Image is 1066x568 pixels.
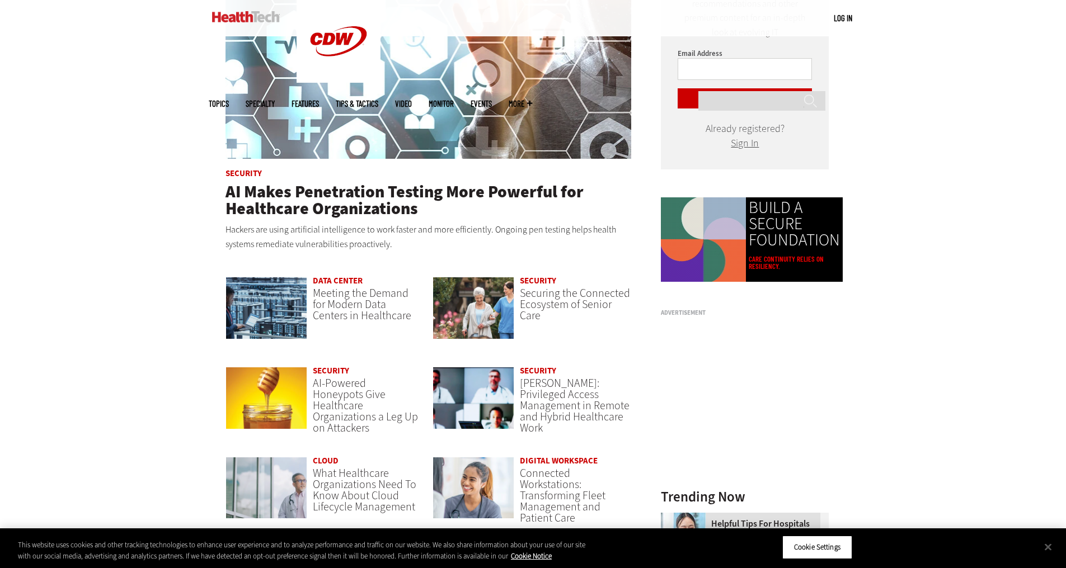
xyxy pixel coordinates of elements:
[226,367,308,429] img: jar of honey with a honey dipper
[226,223,632,251] p: Hackers are using artificial intelligence to work faster and more efficiently. Ongoing pen testin...
[1036,534,1060,559] button: Close
[226,457,308,519] img: doctor in front of clouds and reflective building
[520,365,556,376] a: Security
[834,13,852,23] a: Log in
[661,320,829,460] iframe: advertisement
[511,551,552,561] a: More information about your privacy
[313,365,349,376] a: Security
[313,275,363,286] a: Data Center
[297,74,381,86] a: CDW
[433,457,515,519] img: nurse smiling at patient
[226,367,308,440] a: jar of honey with a honey dipper
[661,513,706,557] img: Doctor using phone to dictate to tablet
[520,376,630,436] a: [PERSON_NAME]: Privileged Access Management in Remote and Hybrid Healthcare Work
[395,100,412,108] a: Video
[520,275,556,286] a: Security
[520,466,605,526] a: Connected Workstations: Transforming Fleet Management and Patient Care
[661,519,822,546] a: Helpful Tips for Hospitals When Implementing Microsoft Dragon Copilot
[429,100,454,108] a: MonITor
[226,277,308,339] img: engineer with laptop overlooking data center
[246,100,275,108] span: Specialty
[433,367,515,429] img: remote call with care team
[520,286,630,323] a: Securing the Connected Ecosystem of Senior Care
[313,455,339,466] a: Cloud
[336,100,378,108] a: Tips & Tactics
[749,255,840,270] a: Care continuity relies on resiliency.
[212,11,280,22] img: Home
[313,466,416,514] a: What Healthcare Organizations Need To Know About Cloud Lifecycle Management
[18,539,586,561] div: This website uses cookies and other tracking technologies to enhance user experience and to analy...
[661,310,829,316] h3: Advertisement
[226,277,308,350] a: engineer with laptop overlooking data center
[678,125,812,147] div: Already registered?
[292,100,319,108] a: Features
[731,136,759,150] a: Sign In
[782,536,852,559] button: Cookie Settings
[433,277,515,339] img: nurse walks with senior woman through a garden
[433,367,515,440] a: remote call with care team
[226,457,308,530] a: doctor in front of clouds and reflective building
[520,455,598,466] a: Digital Workspace
[661,513,711,522] a: Doctor using phone to dictate to tablet
[661,197,746,282] img: Colorful animated shapes
[471,100,492,108] a: Events
[226,181,584,220] a: AI Makes Penetration Testing More Powerful for Healthcare Organizations
[313,286,411,323] a: Meeting the Demand for Modern Data Centers in Healthcare
[509,100,532,108] span: More
[209,100,229,108] span: Topics
[433,457,515,530] a: nurse smiling at patient
[834,12,852,24] div: User menu
[226,168,262,179] a: Security
[661,490,829,504] h3: Trending Now
[749,200,840,249] a: BUILD A SECURE FOUNDATION
[313,376,418,436] a: AI-Powered Honeypots Give Healthcare Organizations a Leg Up on Attackers
[433,277,515,350] a: nurse walks with senior woman through a garden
